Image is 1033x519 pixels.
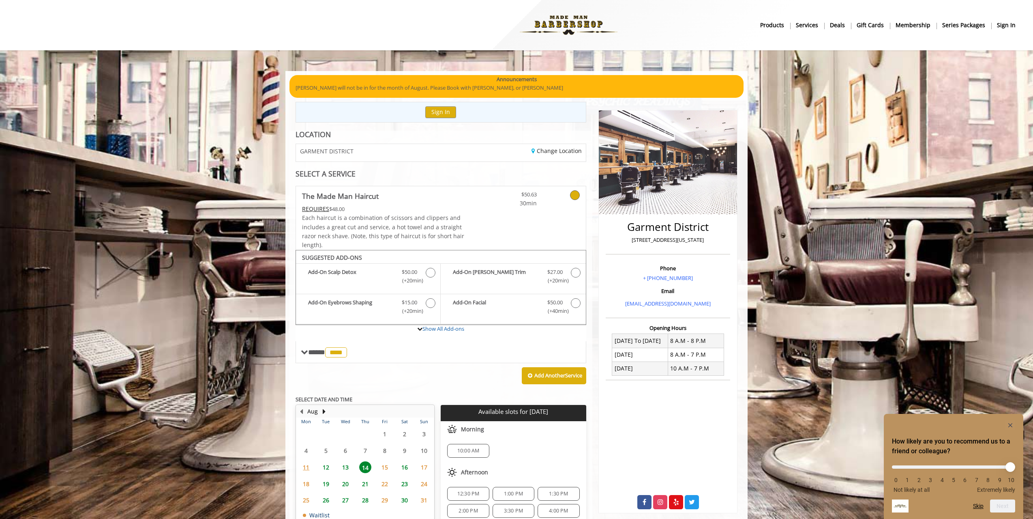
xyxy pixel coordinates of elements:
b: sign in [997,21,1016,30]
b: products [760,21,784,30]
label: Add-On Beard Trim [445,268,581,287]
a: Productsproducts [754,19,790,31]
div: SELECT A SERVICE [296,170,586,178]
a: ServicesServices [790,19,824,31]
th: Mon [296,418,316,426]
a: [EMAIL_ADDRESS][DOMAIN_NAME] [625,300,711,307]
span: 11 [300,461,312,473]
a: $50.63 [489,186,537,208]
a: Gift cardsgift cards [851,19,890,31]
span: 1:30 PM [549,491,568,497]
li: 9 [996,477,1004,483]
a: MembershipMembership [890,19,937,31]
td: Select day14 [355,459,375,476]
td: Select day15 [375,459,394,476]
button: Previous Month [298,407,304,416]
a: Series packagesSeries packages [937,19,991,31]
b: LOCATION [296,129,331,139]
div: The Made Man Haircut Add-onS [296,250,586,325]
td: 8 A.M - 8 P.M [668,334,724,348]
span: 12:30 PM [457,491,480,497]
span: 23 [399,478,411,490]
h2: Garment District [608,221,728,233]
td: Select day23 [394,476,414,492]
td: Waitlist [303,512,334,518]
li: 1 [903,477,911,483]
span: 30min [489,199,537,208]
th: Wed [336,418,355,426]
td: Select day20 [336,476,355,492]
div: 2:00 PM [447,504,489,518]
img: afternoon slots [447,467,457,477]
td: Select day18 [296,476,316,492]
div: How likely are you to recommend us to a friend or colleague? Select an option from 0 to 10, with ... [892,459,1015,493]
span: 1:00 PM [504,491,523,497]
span: 14 [359,461,371,473]
li: 4 [938,477,946,483]
b: Add-On Scalp Detox [308,268,394,285]
td: Select day16 [394,459,414,476]
b: SELECT DATE AND TIME [296,396,352,403]
h2: How likely are you to recommend us to a friend or colleague? Select an option from 0 to 10, with ... [892,437,1015,456]
a: Show All Add-ons [422,325,464,332]
b: Add-On Eyebrows Shaping [308,298,394,315]
div: $48.00 [302,205,465,213]
span: $15.00 [402,298,417,307]
td: Select day22 [375,476,394,492]
td: Select day17 [414,459,434,476]
p: Available slots for [DATE] [444,408,583,415]
h3: Email [608,288,728,294]
span: This service needs some Advance to be paid before we block your appointment [302,205,329,213]
li: 10 [1007,477,1015,483]
span: $50.00 [402,268,417,276]
span: 28 [359,494,371,506]
span: (+40min ) [543,307,567,315]
button: Add AnotherService [522,367,586,384]
div: 12:30 PM [447,487,489,501]
th: Thu [355,418,375,426]
button: Next question [990,500,1015,513]
b: Services [796,21,818,30]
td: [DATE] [612,362,668,375]
button: Aug [307,407,318,416]
button: Next Month [321,407,327,416]
b: The Made Man Haircut [302,190,379,202]
span: 2:00 PM [459,508,478,514]
span: Extremely likely [977,487,1015,493]
button: Sign In [425,106,456,118]
h3: Phone [608,265,728,271]
span: GARMENT DISTRICT [300,148,354,154]
p: [STREET_ADDRESS][US_STATE] [608,236,728,244]
li: 6 [961,477,969,483]
p: [PERSON_NAME] will not be in for the month of August. Please Book with [PERSON_NAME], or [PERSON_... [296,84,737,92]
th: Sun [414,418,434,426]
div: 3:30 PM [493,504,534,518]
span: 22 [379,478,391,490]
td: Select day29 [375,492,394,508]
b: Membership [896,21,930,30]
span: 19 [320,478,332,490]
label: Add-On Facial [445,298,581,317]
div: How likely are you to recommend us to a friend or colleague? Select an option from 0 to 10, with ... [892,420,1015,513]
li: 5 [949,477,958,483]
span: Each haircut is a combination of scissors and clippers and includes a great cut and service, a ho... [302,214,464,249]
td: Select day30 [394,492,414,508]
a: DealsDeals [824,19,851,31]
span: 21 [359,478,371,490]
span: 25 [300,494,312,506]
img: morning slots [447,424,457,434]
a: Change Location [532,147,582,155]
b: SUGGESTED ADD-ONS [302,254,362,261]
td: Select day19 [316,476,335,492]
td: Select day13 [336,459,355,476]
li: 0 [892,477,900,483]
button: Hide survey [1005,420,1015,430]
th: Fri [375,418,394,426]
a: sign insign in [991,19,1021,31]
b: Add-On [PERSON_NAME] Trim [453,268,539,285]
b: Add Another Service [534,372,582,379]
h3: Opening Hours [606,325,730,331]
span: $27.00 [547,268,563,276]
td: Select day21 [355,476,375,492]
span: Afternoon [461,469,488,476]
